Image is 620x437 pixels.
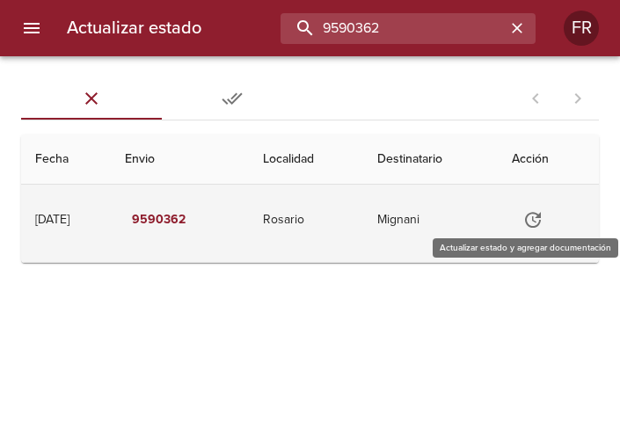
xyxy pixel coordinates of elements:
th: Localidad [249,135,363,185]
th: Fecha [21,135,111,185]
button: menu [11,7,53,49]
td: Rosario [249,185,363,255]
table: Tabla de envíos del cliente [21,135,599,263]
span: Pagina anterior [514,89,557,106]
div: Abrir información de usuario [564,11,599,46]
th: Destinatario [363,135,498,185]
input: buscar [281,13,506,44]
div: [DATE] [35,212,69,227]
button: 9590362 [125,204,193,237]
th: Acción [498,135,599,185]
em: 9590362 [132,209,186,231]
div: FR [564,11,599,46]
td: Mignani [363,185,498,255]
h6: Actualizar estado [67,14,201,42]
th: Envio [111,135,249,185]
div: Tabs Envios [21,77,303,120]
span: Pagina siguiente [557,77,599,120]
